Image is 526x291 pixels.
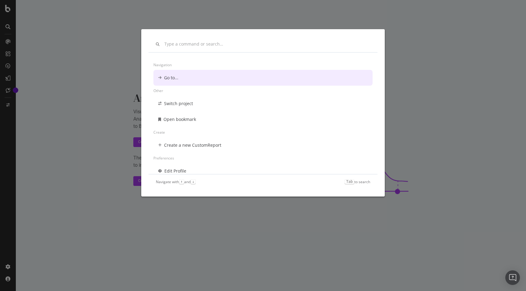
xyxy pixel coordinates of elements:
kbd: ↑ [179,179,184,184]
div: Edit Profile [164,168,186,174]
div: Go to... [164,75,178,81]
div: Switch project [164,101,193,107]
kbd: Tab [345,179,354,184]
input: Type a command or search… [164,42,370,47]
div: Navigate with and [156,179,196,184]
div: Open Intercom Messenger [505,270,520,285]
div: Other [153,86,373,96]
div: Create [153,127,373,137]
div: Navigation [153,60,373,70]
div: to search [345,179,370,184]
div: Create a new CustomReport [164,142,221,148]
div: Preferences [153,153,373,163]
div: modal [141,29,385,197]
div: Open bookmark [163,116,196,122]
kbd: ↓ [191,179,196,184]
